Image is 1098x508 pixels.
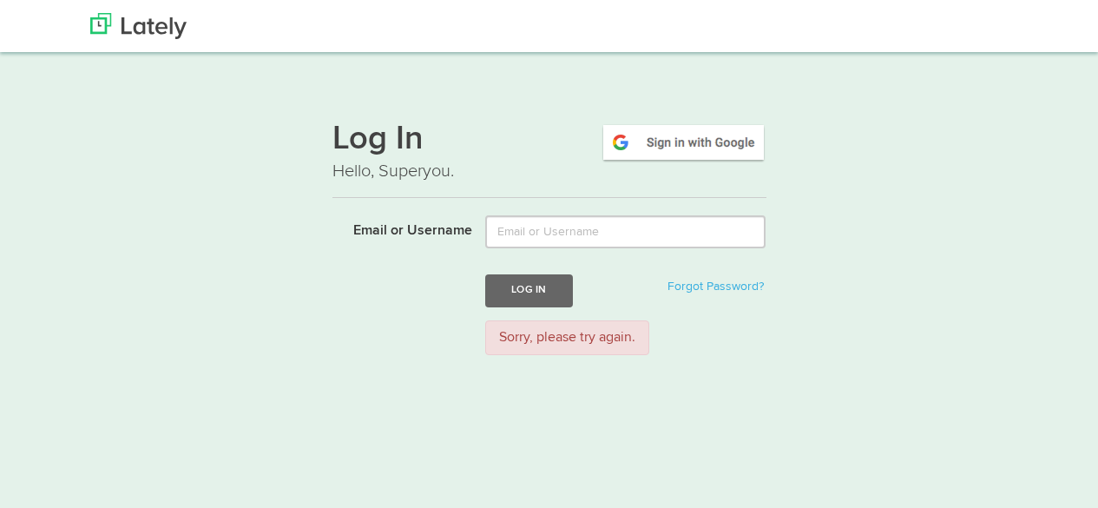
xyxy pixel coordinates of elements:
a: Forgot Password? [667,280,764,293]
img: google-signin.png [601,122,766,162]
p: Hello, Superyou. [332,159,766,184]
label: Email or Username [319,215,473,241]
h1: Log In [332,122,766,159]
button: Log In [485,274,572,307]
input: Email or Username [485,215,766,248]
div: Sorry, please try again. [485,320,649,356]
img: Lately [90,13,187,39]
